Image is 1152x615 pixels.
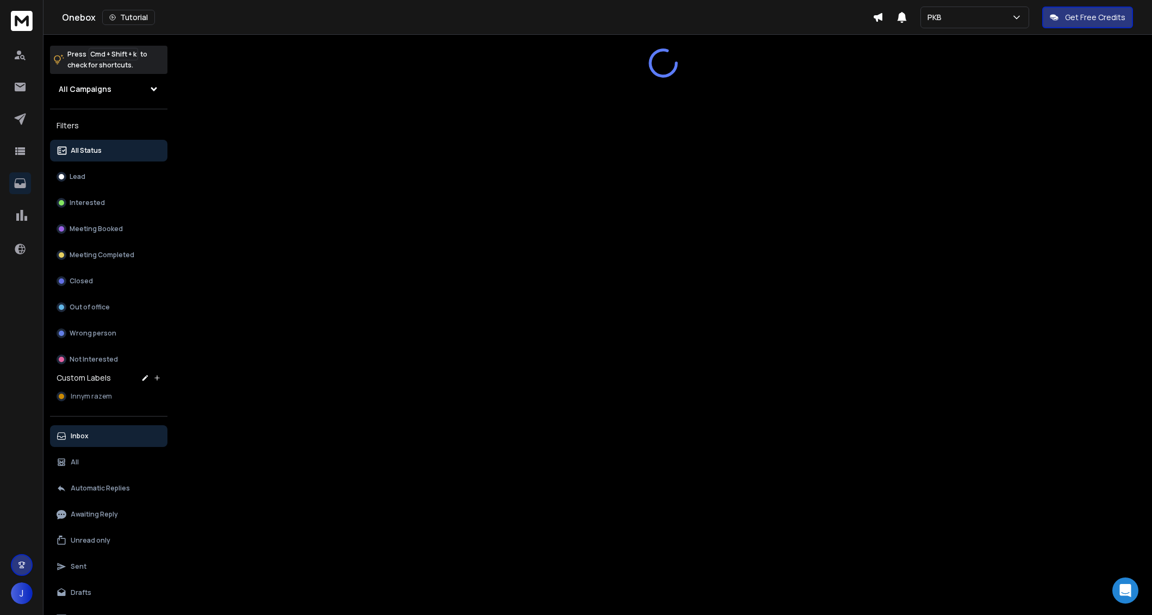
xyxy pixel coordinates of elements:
[50,296,167,318] button: Out of office
[50,270,167,292] button: Closed
[71,432,89,440] p: Inbox
[50,386,167,407] button: Innym razem
[71,458,79,467] p: All
[11,582,33,604] button: J
[50,218,167,240] button: Meeting Booked
[67,49,147,71] p: Press to check for shortcuts.
[70,172,85,181] p: Lead
[50,425,167,447] button: Inbox
[71,536,110,545] p: Unread only
[1042,7,1133,28] button: Get Free Credits
[62,10,873,25] div: Onebox
[50,349,167,370] button: Not Interested
[50,192,167,214] button: Interested
[71,510,118,519] p: Awaiting Reply
[71,562,86,571] p: Sent
[71,588,91,597] p: Drafts
[50,166,167,188] button: Lead
[50,140,167,161] button: All Status
[50,582,167,604] button: Drafts
[71,392,112,401] span: Innym razem
[50,322,167,344] button: Wrong person
[50,244,167,266] button: Meeting Completed
[59,84,111,95] h1: All Campaigns
[50,78,167,100] button: All Campaigns
[57,372,111,383] h3: Custom Labels
[70,251,134,259] p: Meeting Completed
[89,48,138,60] span: Cmd + Shift + k
[71,484,130,493] p: Automatic Replies
[50,118,167,133] h3: Filters
[1065,12,1125,23] p: Get Free Credits
[927,12,946,23] p: PKB
[70,225,123,233] p: Meeting Booked
[50,530,167,551] button: Unread only
[70,329,116,338] p: Wrong person
[50,451,167,473] button: All
[70,303,110,312] p: Out of office
[1112,577,1138,604] div: Open Intercom Messenger
[50,477,167,499] button: Automatic Replies
[70,277,93,285] p: Closed
[102,10,155,25] button: Tutorial
[70,198,105,207] p: Interested
[71,146,102,155] p: All Status
[70,355,118,364] p: Not Interested
[50,556,167,577] button: Sent
[50,504,167,525] button: Awaiting Reply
